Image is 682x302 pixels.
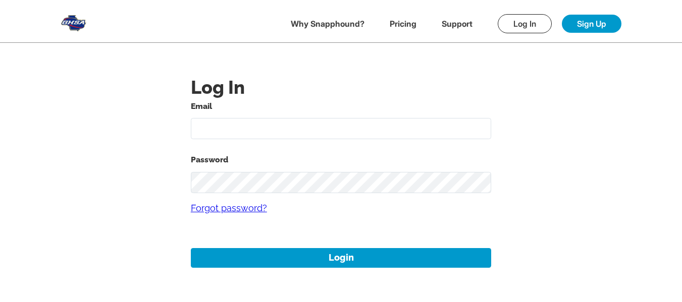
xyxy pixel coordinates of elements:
[498,14,552,33] a: Log In
[390,19,416,29] a: Pricing
[442,19,473,29] a: Support
[191,248,492,268] button: Login
[191,193,492,223] a: Forgot password?
[191,75,492,99] h1: Log In
[291,19,364,29] a: Why Snapphound?
[191,99,492,113] label: Email
[562,15,621,33] a: Sign Up
[61,11,86,31] img: Snapphound Logo
[191,153,492,167] label: Password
